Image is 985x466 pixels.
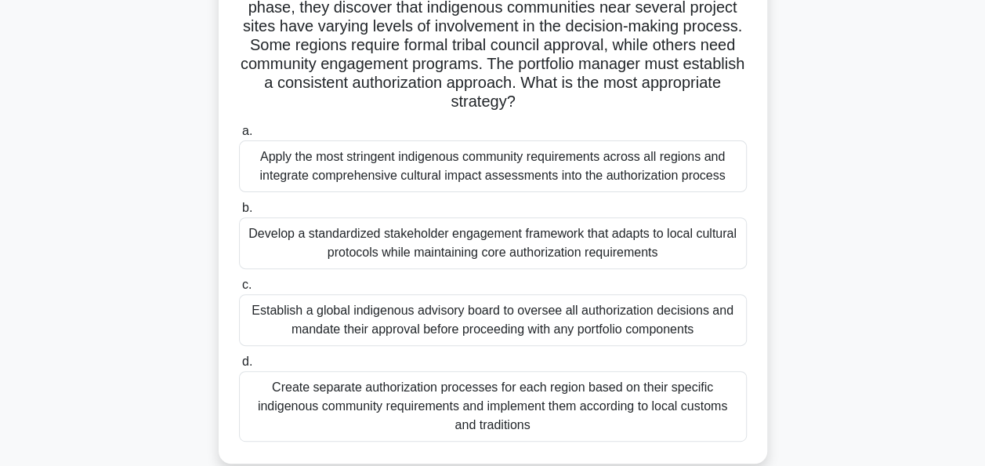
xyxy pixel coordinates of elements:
[239,140,747,192] div: Apply the most stringent indigenous community requirements across all regions and integrate compr...
[239,217,747,269] div: Develop a standardized stakeholder engagement framework that adapts to local cultural protocols w...
[242,278,252,291] span: c.
[239,371,747,442] div: Create separate authorization processes for each region based on their specific indigenous commun...
[242,124,252,137] span: a.
[242,355,252,368] span: d.
[242,201,252,214] span: b.
[239,294,747,346] div: Establish a global indigenous advisory board to oversee all authorization decisions and mandate t...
